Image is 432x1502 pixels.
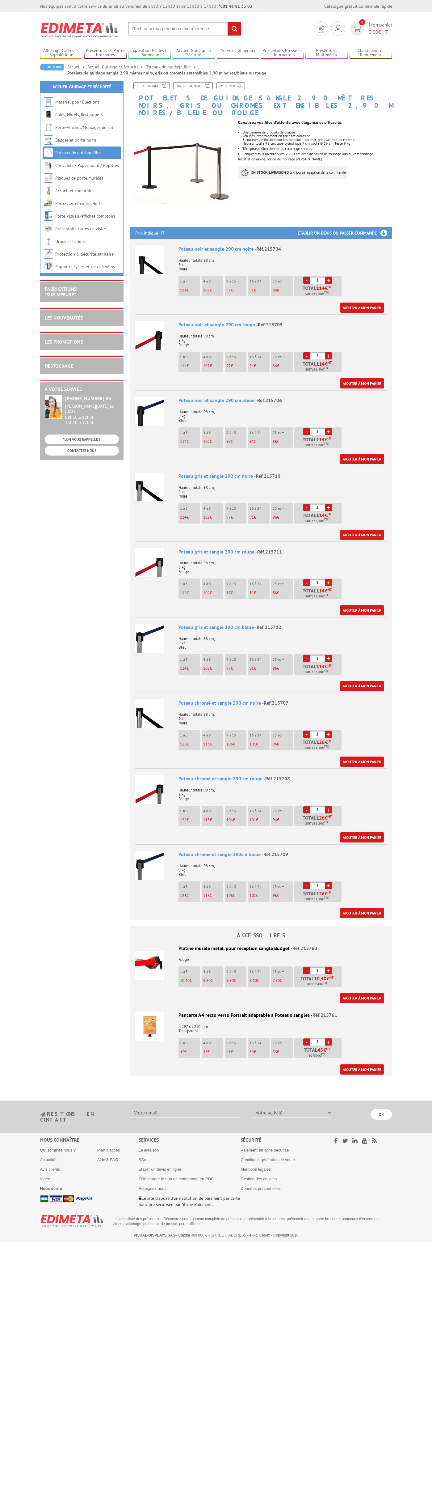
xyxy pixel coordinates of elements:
[273,666,293,671] p: €
[328,512,332,516] sup: HT
[256,246,281,252] span: Réf.215704
[178,624,387,631] div: Poteau gris et sangle 290 cm bleue -
[180,666,200,671] p: €
[180,431,200,435] p: 1 à 3
[40,1148,76,1152] a: Qui sommes nous ?
[359,3,392,9] a: Commande rapide
[352,25,361,32] img: devis rapide
[250,439,270,444] p: €
[250,657,270,662] p: 16 à 24
[340,378,384,388] a: Ajouter à mon panier
[139,1177,213,1181] a: Télécharger le bon de commande en PDF
[303,428,310,435] a: -
[226,666,246,671] p: €
[328,360,332,365] sup: HT
[325,361,328,366] span: €
[303,655,310,662] a: -
[40,64,64,70] a: Retour
[178,557,387,574] p: Hauteur totale 98 cm 9 kg Rouge
[203,364,223,368] p: €
[325,664,328,669] span: €
[273,591,293,595] p: €
[203,288,223,292] p: €
[203,355,223,359] p: 4 à 8
[84,48,127,58] a: Présentoirs et Porte-brochures
[303,1038,310,1046] a: -
[226,591,246,595] p: €
[303,967,310,974] a: -
[325,513,328,518] span: €
[135,245,164,274] img: Poteau noir et sangle 290 cm noire
[44,262,53,271] img: Supports cycles et racks à vélos
[44,135,53,145] img: Badges et porte-noms
[324,518,329,521] sup: TTC
[316,437,325,442] span: 114
[316,361,325,366] span: 114
[250,439,254,444] span: 91
[226,666,231,671] span: 97
[242,130,392,145] p: Une gamme de produits de qualité. Réalisés intégralement en acier anticorrosion. 3 couleurs de fi...
[226,590,231,595] span: 97
[55,137,97,143] a: Badges et porte-noms
[173,48,215,58] a: Accueil Guidage et Sécurité
[135,1012,164,1041] img: Pancarte A4 recto verso Portrait adaptable à Poteaux sangles
[328,663,332,668] sup: HT
[324,291,329,294] sup: TTC
[325,437,328,442] span: €
[44,110,53,119] img: Cafés, Hôtels, Restaurants
[369,29,378,35] span: 0,00
[325,286,328,291] span: €
[180,363,187,368] span: 114
[40,1157,57,1162] a: Actualités
[44,123,53,132] img: Porte-Affiches/Messages de sol
[139,1167,181,1172] a: Etablir un devis en ligne
[180,355,200,359] p: 1 à 3
[316,513,325,518] span: 114
[55,175,103,181] a: Plaques de porte murales
[273,288,293,292] p: €
[44,224,53,233] img: Présentoirs cartes de visite
[303,731,310,738] a: -
[264,700,288,706] span: Réf.215707
[303,579,310,586] a: -
[369,28,392,36] span: € HT
[250,279,270,283] p: 16 à 24
[273,657,293,662] p: 25 et +
[228,22,241,36] input: rechercher
[325,1038,332,1046] a: +
[44,148,53,157] img: Poteaux de guidage files
[261,48,304,58] a: Présentoirs Presse et Journaux
[44,199,53,208] img: Porte-clés et coffres-forts
[296,588,342,599] p: Total
[135,321,164,350] img: Poteau noir et sangle 290 cm rouge
[250,590,254,595] span: 91
[55,201,103,206] a: Porte-clés et coffres-forts
[325,806,332,813] a: +
[325,588,328,593] span: €
[178,254,387,271] p: Hauteur totale 98 cm 9 kg Noire
[369,21,392,36] span: Mon panier
[45,315,83,321] a: LES NOUVEAUTÉS
[178,321,387,328] div: Poteau noir et sangle 290 cm rouge -
[203,591,223,595] p: €
[250,355,270,359] p: 16 à 24
[250,287,254,293] span: 91
[40,3,252,9] div: Nos équipes sont à votre service du lundi au vendredi de 8h30 à 12h30 et de 13h30 à 17h30
[226,657,246,662] p: 9 à 15
[139,1148,159,1152] a: La livraison
[250,666,270,671] p: €
[256,473,280,479] span: Réf.215710
[296,286,342,296] p: Total
[67,70,266,76] li: Potelets de guidage sangle 2.90 mètres noirs, gris ou chromés extensibles 2,90 m noires/bleue ou ...
[303,882,310,889] a: -
[216,82,245,89] a: Imprimer
[130,120,234,224] img: guidage_215704.jpg
[203,279,223,283] p: 4 à 8
[45,395,62,419] img: widget-service.jpg
[203,287,210,293] span: 102
[273,515,293,520] p: €
[44,173,53,183] img: Plaques de porte murales
[178,473,387,480] div: Poteau gris et sangle 290 cm noire -
[250,591,270,595] p: €
[203,515,223,520] p: €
